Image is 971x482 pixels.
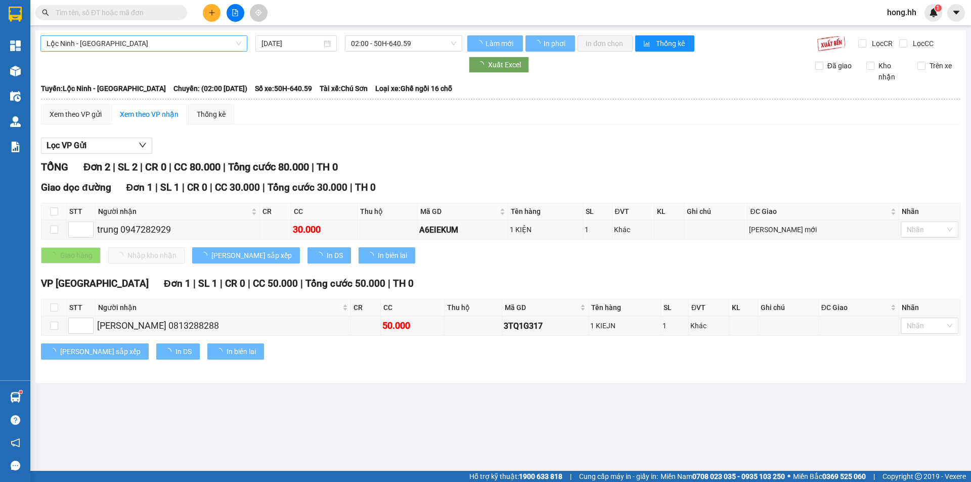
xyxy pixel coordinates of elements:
div: 3TQ1G317 [504,320,587,332]
span: loading [316,252,327,259]
span: loading [477,61,488,68]
span: | [223,161,226,173]
div: 50.000 [382,319,443,333]
span: nhi đồng 2 [133,47,205,65]
span: Gửi: [9,10,24,20]
span: Mã GD [505,302,578,313]
span: Lộc Ninh - Sài Gòn [47,36,241,51]
th: CR [351,299,381,316]
span: loading [49,348,60,355]
span: copyright [915,473,922,480]
button: Làm mới [467,35,523,52]
div: Khác [690,320,727,331]
th: KL [654,203,684,220]
strong: 1900 633 818 [519,472,562,480]
img: solution-icon [10,142,21,152]
span: In DS [327,250,343,261]
span: In DS [175,346,192,357]
span: [PERSON_NAME] sắp xếp [60,346,141,357]
th: CC [291,203,358,220]
td: A6EIEKUM [418,220,508,240]
span: ĐC Giao [750,206,888,217]
button: bar-chartThống kê [635,35,694,52]
span: | [210,182,212,193]
div: trung 0947282929 [97,223,258,237]
span: Nhận: [118,10,143,20]
span: Loại xe: Ghế ngồi 16 chỗ [375,83,452,94]
span: Đơn 1 [126,182,153,193]
div: 1 KIEJN [590,320,659,331]
span: | [155,182,158,193]
span: Lọc CR [868,38,894,49]
span: caret-down [952,8,961,17]
button: Nhập kho nhận [108,247,185,264]
button: In biên lai [207,343,264,360]
button: In phơi [525,35,575,52]
span: Làm mới [485,38,515,49]
th: KL [729,299,758,316]
div: 1 [585,224,610,235]
span: | [262,182,265,193]
th: STT [67,299,96,316]
span: | [193,278,196,289]
strong: 0708 023 035 - 0935 103 250 [692,472,785,480]
span: file-add [232,9,239,16]
button: [PERSON_NAME] sắp xếp [41,343,149,360]
span: In phơi [544,38,567,49]
th: Ghi chú [684,203,747,220]
span: loading [475,40,484,47]
span: notification [11,438,20,448]
span: In biên lai [227,346,256,357]
th: STT [67,203,96,220]
sup: 1 [935,5,942,12]
img: logo-vxr [9,7,22,22]
th: SL [661,299,689,316]
span: Miền Nam [660,471,785,482]
span: 02:00 - 50H-640.59 [351,36,456,51]
input: Tìm tên, số ĐT hoặc mã đơn [56,7,175,18]
span: loading [534,40,542,47]
div: 1 KIỆN [510,224,582,235]
span: TH 0 [355,182,376,193]
span: | [140,161,143,173]
span: | [113,161,115,173]
img: warehouse-icon [10,392,21,403]
span: loading [164,348,175,355]
th: Tên hàng [589,299,661,316]
button: Giao hàng [41,247,101,264]
span: search [42,9,49,16]
span: Đơn 2 [83,161,110,173]
img: 9k= [817,35,846,52]
span: | [570,471,571,482]
span: Tổng cước 50.000 [305,278,385,289]
span: hong.hh [879,6,924,19]
div: Xem theo VP gửi [50,109,102,120]
div: Thống kê [197,109,226,120]
span: bar-chart [643,40,652,48]
span: Miền Bắc [793,471,866,482]
span: | [220,278,223,289]
span: Tổng cước 80.000 [228,161,309,173]
span: CR 0 [145,161,166,173]
button: In đơn chọn [578,35,633,52]
span: | [248,278,250,289]
div: A6EIEKUM [419,224,506,236]
span: 1 [936,5,940,12]
span: Tài xế: Chú Sơn [320,83,368,94]
th: Tên hàng [508,203,584,220]
span: Giao dọc đường [41,182,111,193]
th: CR [260,203,291,220]
span: loading [215,348,227,355]
span: DĐ: [118,53,133,63]
span: Xuất Excel [488,59,521,70]
span: Lọc CC [909,38,935,49]
span: Người nhận [98,302,340,313]
th: ĐVT [612,203,654,220]
div: 1 [663,320,687,331]
b: Tuyến: Lộc Ninh - [GEOGRAPHIC_DATA] [41,84,166,93]
button: [PERSON_NAME] sắp xếp [192,247,300,264]
button: In biên lai [359,247,415,264]
th: Thu hộ [445,299,502,316]
span: TH 0 [393,278,414,289]
th: SL [583,203,612,220]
